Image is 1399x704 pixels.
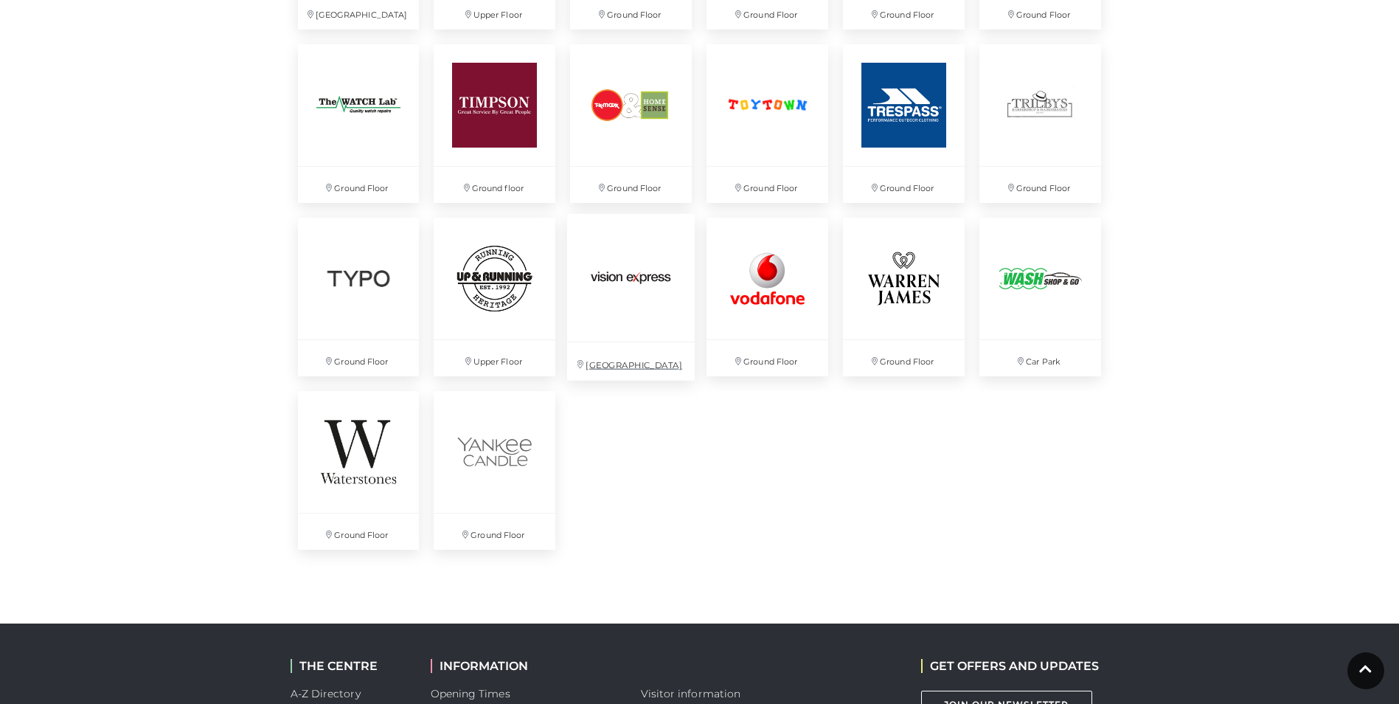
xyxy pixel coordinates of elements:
p: Ground Floor [979,167,1101,203]
p: Ground Floor [298,340,420,376]
a: [GEOGRAPHIC_DATA] [560,206,703,388]
p: Ground Floor [707,167,828,203]
a: Ground Floor [972,37,1108,210]
a: Ground Floor [836,210,972,384]
a: Visitor information [641,687,741,700]
a: Ground Floor [426,384,563,557]
p: Ground Floor [570,167,692,203]
a: Ground Floor [563,37,699,210]
p: [GEOGRAPHIC_DATA] [567,342,695,380]
h2: THE CENTRE [291,659,409,673]
p: Ground Floor [843,167,965,203]
p: Ground Floor [843,340,965,376]
a: Up & Running at Festival Place Upper Floor [426,210,563,384]
p: Ground floor [434,167,555,203]
a: Ground Floor [291,384,427,557]
a: Ground floor [426,37,563,210]
a: Wash Shop and Go, Basingstoke, Festival Place, Hampshire Car Park [972,210,1108,384]
img: The Watch Lab at Festival Place, Basingstoke. [298,44,420,166]
a: Ground Floor [291,210,427,384]
a: The Watch Lab at Festival Place, Basingstoke. Ground Floor [291,37,427,210]
img: Wash Shop and Go, Basingstoke, Festival Place, Hampshire [979,218,1101,339]
p: Car Park [979,340,1101,376]
p: Ground Floor [298,514,420,550]
p: Ground Floor [434,514,555,550]
p: Upper Floor [434,340,555,376]
a: Ground Floor [699,37,836,210]
a: Opening Times [431,687,510,700]
a: A-Z Directory [291,687,361,700]
img: Up & Running at Festival Place [434,218,555,339]
h2: INFORMATION [431,659,619,673]
a: Ground Floor [699,210,836,384]
h2: GET OFFERS AND UPDATES [921,659,1099,673]
a: Ground Floor [836,37,972,210]
p: Ground Floor [298,167,420,203]
p: Ground Floor [707,340,828,376]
